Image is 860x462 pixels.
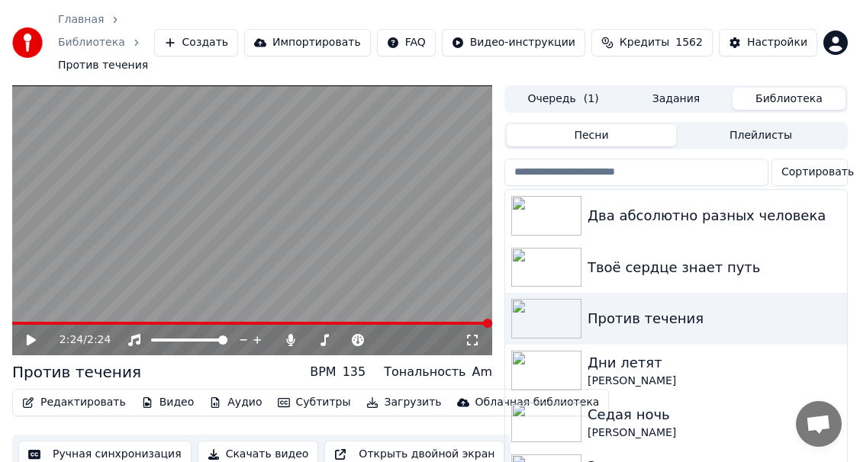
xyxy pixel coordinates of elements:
div: Облачная библиотека [475,395,600,410]
div: [PERSON_NAME] [588,425,841,441]
div: Два абсолютно разных человека [588,205,841,226]
button: Очередь [507,88,620,110]
button: Библиотека [733,88,846,110]
span: Против течения [58,58,148,73]
button: Настройки [719,29,817,56]
button: Загрузить [360,392,448,413]
button: Задания [620,88,733,110]
button: Аудио [203,392,268,413]
button: Видео-инструкции [442,29,585,56]
div: BPM [310,363,336,381]
div: [PERSON_NAME] [588,374,841,389]
div: Настройки [747,35,807,50]
button: Импортировать [244,29,371,56]
div: Твоё сердце знает путь [588,257,841,278]
button: Редактировать [16,392,132,413]
button: Песни [507,124,676,146]
button: Создать [154,29,238,56]
span: 2:24 [87,332,111,348]
button: Видео [135,392,201,413]
span: Кредиты [620,35,669,50]
nav: breadcrumb [58,12,154,73]
a: Библиотека [58,35,125,50]
a: Главная [58,12,104,27]
span: ( 1 ) [584,91,599,107]
a: Открытый чат [796,401,842,447]
div: Седая ночь [588,404,841,425]
span: 2:24 [60,332,83,348]
div: / [60,332,96,348]
img: youka [12,27,43,58]
button: Кредиты1562 [591,29,713,56]
div: Против течения [588,308,841,329]
div: Тональность [384,363,465,381]
button: Плейлисты [676,124,846,146]
span: Сортировать [781,165,854,180]
div: Против течения [12,361,141,383]
button: Субтитры [272,392,357,413]
div: Am [472,363,492,381]
div: 135 [343,363,366,381]
div: Дни летят [588,352,841,374]
span: 1562 [675,35,703,50]
button: FAQ [377,29,436,56]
